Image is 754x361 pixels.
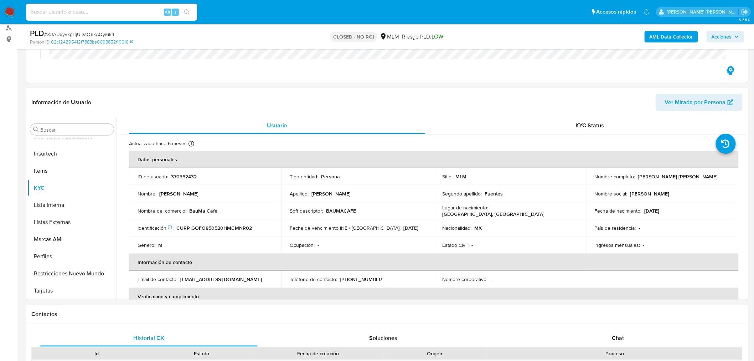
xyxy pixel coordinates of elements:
[174,9,176,15] span: s
[645,31,698,42] button: AML Data Collector
[639,225,640,231] p: -
[707,31,744,42] button: Acciones
[340,276,384,283] p: [PHONE_NUMBER]
[290,173,319,180] p: Tipo entidad :
[485,190,503,197] p: Fuentes
[387,350,482,357] div: Origen
[259,350,377,357] div: Fecha de creación
[40,127,111,133] input: Buscar
[321,173,340,180] p: Persona
[27,197,117,214] button: Lista Interna
[30,27,44,39] b: PLD
[644,9,650,15] a: Notificaciones
[630,190,670,197] p: [PERSON_NAME]
[133,334,164,342] span: Historial CX
[638,173,718,180] p: [PERSON_NAME] [PERSON_NAME]
[176,225,252,231] p: CURP GOFO850520HMCMNR02
[129,140,187,147] p: Actualizado hace 6 meses
[129,254,739,271] th: Información de contacto
[442,242,469,248] p: Estado Civil :
[380,33,399,41] div: MLM
[595,173,635,180] p: Nombre completo :
[44,31,114,38] span: # X3AUxyvkgBjUDaO6kAQyi6k4
[27,265,117,282] button: Restricciones Nuevo Mundo
[595,208,642,214] p: Fecha de nacimiento :
[138,225,174,231] p: Identificación :
[474,225,482,231] p: MX
[138,276,177,283] p: Email de contacto :
[643,242,645,248] p: -
[612,334,624,342] span: Chat
[432,32,443,41] span: LOW
[595,225,636,231] p: País de residencia :
[31,99,91,106] h1: Información de Usuario
[27,179,117,197] button: KYC
[129,151,739,168] th: Datos personales
[492,350,737,357] div: Proceso
[290,190,309,197] p: Apellido :
[138,242,155,248] p: Género :
[650,31,693,42] b: AML Data Collector
[595,242,640,248] p: Ingresos mensuales :
[442,211,544,217] p: [GEOGRAPHIC_DATA], [GEOGRAPHIC_DATA]
[404,225,419,231] p: [DATE]
[30,39,50,45] b: Person ID
[189,208,217,214] p: BauMa Cafe
[442,204,488,211] p: Lugar de nacimiento :
[326,208,356,214] p: BAUMACAFE
[645,208,660,214] p: [DATE]
[739,17,750,22] span: 3.155.0
[27,162,117,179] button: Items
[27,282,117,299] button: Tarjetas
[138,173,168,180] p: ID de usuario :
[330,32,377,42] p: CLOSED - NO ROI
[665,94,726,111] span: Ver Mirada por Persona
[33,127,39,132] button: Buscar
[290,242,315,248] p: Ocupación :
[290,208,324,214] p: Soft descriptor :
[576,121,604,129] span: KYC Status
[154,350,249,357] div: Estado
[402,33,443,41] span: Riesgo PLD:
[180,276,262,283] p: [EMAIL_ADDRESS][DOMAIN_NAME]
[442,190,482,197] p: Segundo apellido :
[267,121,287,129] span: Usuario
[656,94,743,111] button: Ver Mirada por Persona
[159,190,198,197] p: [PERSON_NAME]
[158,242,162,248] p: M
[667,9,739,15] p: carlos.obholz@mercadolibre.com
[171,173,197,180] p: 370352432
[741,8,749,16] a: Salir
[27,231,117,248] button: Marcas AML
[290,225,401,231] p: Fecha de vencimiento INE / [GEOGRAPHIC_DATA] :
[138,208,186,214] p: Nombre del comercio :
[442,276,487,283] p: Nombre corporativo :
[455,173,466,180] p: MLM
[165,9,170,15] span: Alt
[370,334,398,342] span: Soluciones
[597,8,636,16] span: Accesos rápidos
[595,190,628,197] p: Nombre social :
[51,39,133,45] a: 62c124295412f7888be6698852f10616
[312,190,351,197] p: [PERSON_NAME]
[180,7,194,17] button: search-icon
[129,288,739,305] th: Verificación y cumplimiento
[290,276,337,283] p: Teléfono de contacto :
[31,311,743,318] h1: Contactos
[318,242,319,248] p: -
[49,350,144,357] div: Id
[471,242,473,248] p: -
[138,190,156,197] p: Nombre :
[490,276,492,283] p: -
[442,173,453,180] p: Sitio :
[27,145,117,162] button: Insurtech
[27,214,117,231] button: Listas Externas
[442,225,471,231] p: Nacionalidad :
[27,248,117,265] button: Perfiles
[712,31,732,42] span: Acciones
[26,7,197,17] input: Buscar usuario o caso...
